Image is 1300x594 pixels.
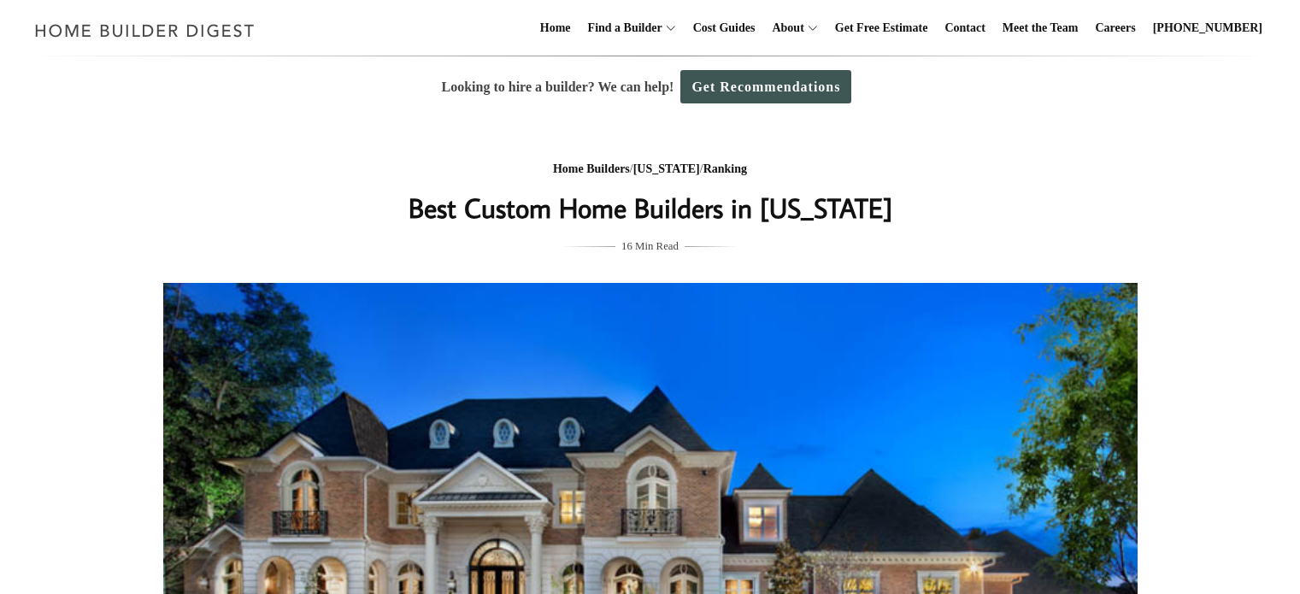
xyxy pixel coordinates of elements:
a: [US_STATE] [633,162,700,175]
a: Get Free Estimate [828,1,935,56]
a: Cost Guides [686,1,762,56]
a: Meet the Team [996,1,1085,56]
div: / / [309,159,991,180]
a: Get Recommendations [680,70,851,103]
a: Find a Builder [581,1,662,56]
a: Contact [938,1,991,56]
span: 16 Min Read [621,237,679,256]
a: Ranking [703,162,747,175]
a: [PHONE_NUMBER] [1146,1,1269,56]
a: About [765,1,803,56]
a: Home [533,1,578,56]
img: Home Builder Digest [27,14,262,47]
a: Home Builders [553,162,630,175]
a: Careers [1089,1,1143,56]
h1: Best Custom Home Builders in [US_STATE] [309,187,991,228]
